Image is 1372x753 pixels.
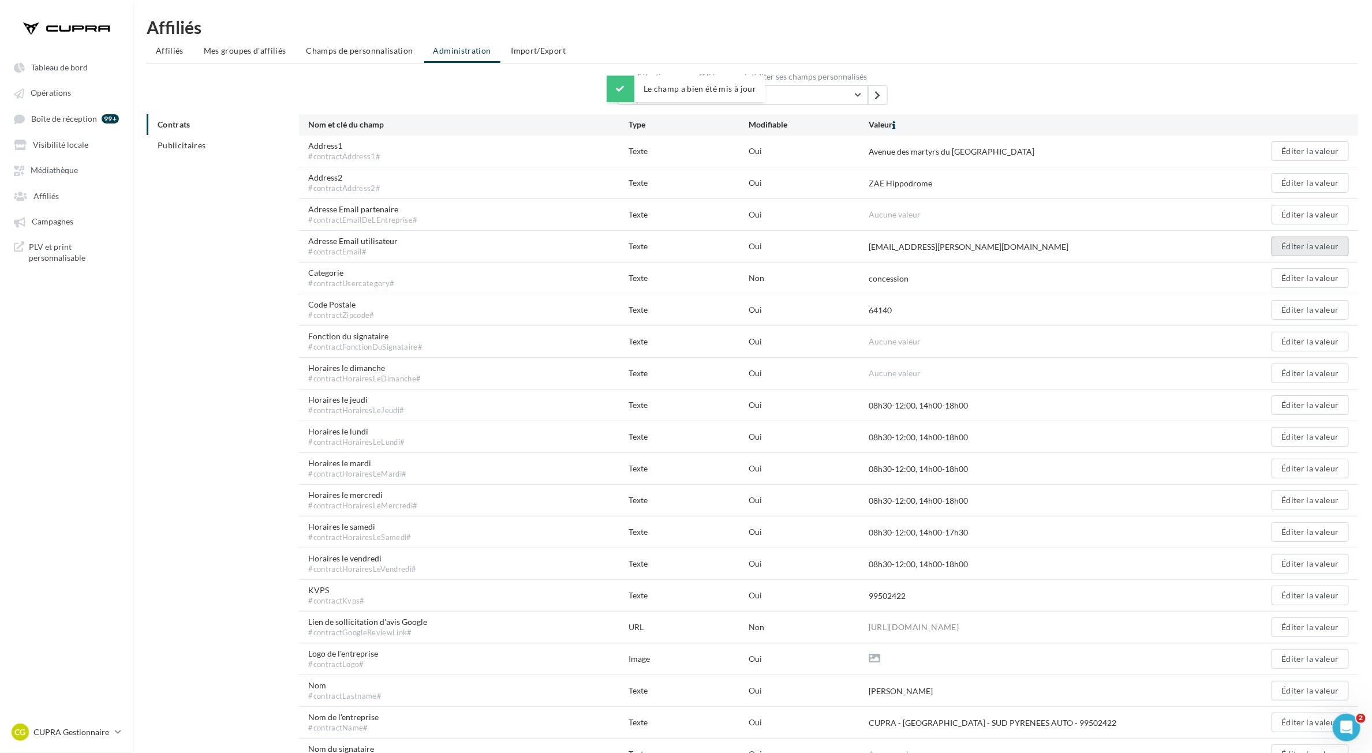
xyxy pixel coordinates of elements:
[31,166,78,175] span: Médiathèque
[869,146,1034,158] div: Avenue des martyrs du [GEOGRAPHIC_DATA]
[308,362,421,384] span: Horaires le dimanche
[1333,714,1360,741] iframe: Intercom live chat
[147,73,1358,81] label: Sélectionner un affilié pour voir/éditer ses champs personnalisés
[629,431,749,443] div: Texte
[308,691,382,702] div: #contractLastname#
[308,648,378,670] span: Logo de l'entreprise
[1272,490,1349,510] button: Éditer la valeur
[308,521,411,543] span: Horaires le samedi
[308,183,380,194] div: #contractAddress2#
[629,685,749,696] div: Texte
[1272,649,1349,669] button: Éditer la valeur
[33,726,110,738] p: CUPRA Gestionnaire
[7,82,126,103] a: Opérations
[749,526,869,538] div: Oui
[749,717,869,728] div: Oui
[308,553,416,575] span: Horaires le vendredi
[749,621,869,633] div: Non
[629,272,749,284] div: Texte
[1272,173,1349,193] button: Éditer la valeur
[629,304,749,316] div: Texte
[9,721,124,743] a: CG CUPRA Gestionnaire
[308,489,417,511] span: Horaires le mercredi
[308,501,417,511] div: #contractHorairesLeMercredi#
[869,590,906,602] div: 99502422
[1272,617,1349,637] button: Éditer la valeur
[308,394,404,416] span: Horaires le jeudi
[308,235,398,257] span: Adresse Email utilisateur
[31,88,71,98] span: Opérations
[749,209,869,220] div: Oui
[629,336,749,347] div: Texte
[1272,268,1349,288] button: Éditer la valeur
[308,426,405,448] span: Horaires le lundi
[308,585,365,606] span: KVPS
[749,431,869,443] div: Oui
[1272,713,1349,732] button: Éditer la valeur
[308,723,379,733] div: #contractName#
[308,533,411,543] div: #contractHorairesLeSamedi#
[869,527,968,538] div: 08h30-12:00, 14h00-17h30
[7,57,126,77] a: Tableau de bord
[308,204,417,226] span: Adresse Email partenaire
[629,399,749,411] div: Texte
[869,305,892,316] div: 64140
[749,241,869,252] div: Oui
[1356,714,1366,723] span: 2
[308,119,629,131] div: Nom et clé du champ
[158,140,206,150] span: Publicitaires
[749,590,869,601] div: Oui
[7,108,126,129] a: Boîte de réception 99+
[308,469,406,479] div: #contractHorairesLeMardi#
[1272,300,1349,320] button: Éditer la valeur
[156,46,184,55] span: Affiliés
[308,215,417,226] div: #contractEmailDeLEntreprise#
[1272,586,1349,605] button: Éditer la valeur
[749,685,869,696] div: Oui
[308,279,394,289] div: #contractUsercategory#
[629,177,749,189] div: Texte
[749,558,869,570] div: Oui
[629,494,749,506] div: Texte
[1272,522,1349,542] button: Éditer la valeur
[629,590,749,601] div: Texte
[511,46,566,55] span: Import/Export
[308,247,398,257] div: #contractEmail#
[31,114,97,123] span: Boîte de réception
[306,46,413,55] span: Champs de personnalisation
[869,559,968,570] div: 08h30-12:00, 14h00-18h00
[869,209,921,219] span: Aucune valeur
[308,152,380,162] div: #contractAddress1#
[869,273,909,284] div: concession
[629,621,749,633] div: URL
[869,685,933,697] div: [PERSON_NAME]
[869,495,968,507] div: 08h30-12:00, 14h00-18h00
[749,304,869,316] div: Oui
[749,177,869,189] div: Oui
[33,191,59,201] span: Affiliés
[749,494,869,506] div: Oui
[869,241,1068,253] div: [EMAIL_ADDRESS][PERSON_NAME][DOMAIN_NAME]
[749,272,869,284] div: Non
[1272,427,1349,447] button: Éditer la valeur
[102,114,119,123] div: 99+
[749,119,869,131] div: Modifiable
[308,564,416,575] div: #contractHorairesLeVendredi#
[1272,681,1349,700] button: Éditer la valeur
[749,368,869,379] div: Oui
[308,331,423,353] span: Fonction du signataire
[749,145,869,157] div: Oui
[1272,554,1349,574] button: Éditer la valeur
[629,241,749,252] div: Texte
[869,336,921,346] span: Aucune valeur
[1272,237,1349,256] button: Éditer la valeur
[629,653,749,665] div: Image
[629,119,749,131] div: Type
[749,336,869,347] div: Oui
[7,211,126,231] a: Campagnes
[869,368,921,378] span: Aucune valeur
[629,526,749,538] div: Texte
[308,140,380,162] span: Address1
[629,368,749,379] div: Texte
[33,140,88,149] span: Visibilité locale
